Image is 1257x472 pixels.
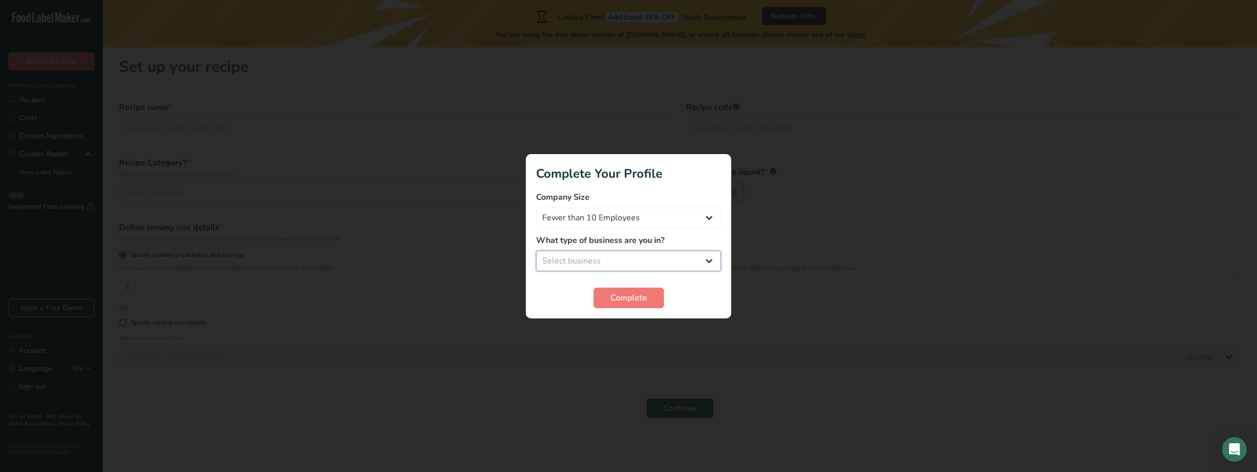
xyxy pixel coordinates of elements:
label: Company Size [536,191,721,203]
h1: Complete Your Profile [536,164,721,183]
button: Complete [594,288,664,308]
label: What type of business are you in? [536,234,721,247]
span: Complete [611,292,647,304]
div: Open Intercom Messenger [1222,437,1247,462]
